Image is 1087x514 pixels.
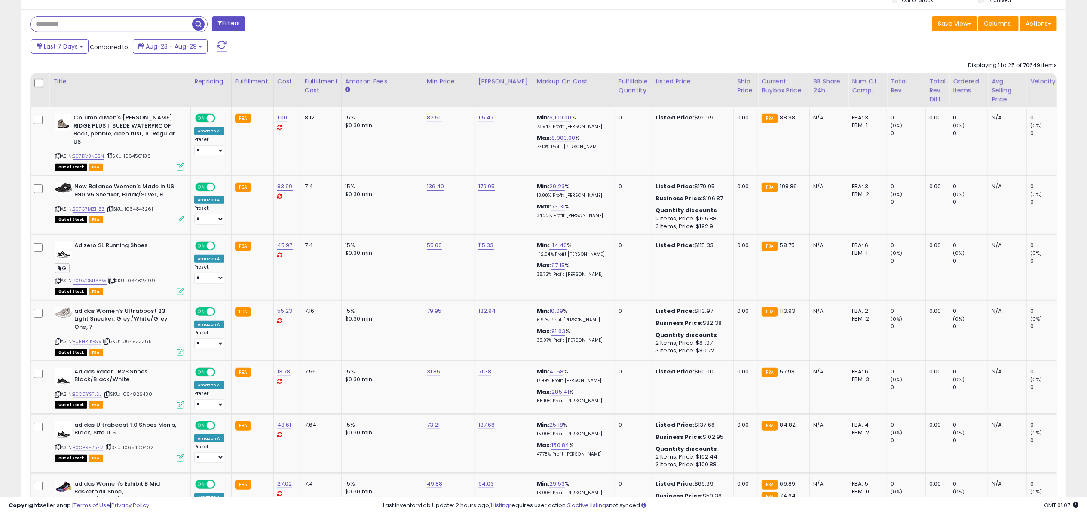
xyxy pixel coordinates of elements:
b: Adidas Racer TR23 Shoes Black/Black/White [74,368,179,386]
div: 0 [619,307,645,315]
b: Listed Price: [655,307,695,315]
a: Privacy Policy [111,501,149,509]
small: FBA [235,114,251,123]
b: Max: [537,202,552,211]
small: Amazon Fees. [345,86,350,94]
div: 0.00 [737,183,751,190]
span: OFF [214,308,228,315]
div: % [537,307,608,323]
div: Avg Selling Price [992,77,1023,104]
div: 0 [1030,323,1065,330]
div: 0 [1030,307,1065,315]
b: Max: [537,134,552,142]
p: 18.00% Profit [PERSON_NAME] [537,193,608,199]
img: 31UVJne94CL._SL40_.jpg [55,242,72,259]
small: FBA [235,421,251,431]
img: 41+iIntejnL._SL40_.jpg [55,480,72,494]
small: (0%) [953,315,965,322]
p: 38.72% Profit [PERSON_NAME] [537,272,608,278]
b: Min: [537,182,550,190]
a: 115.33 [478,241,494,250]
a: 29.23 [549,182,565,191]
a: 83.99 [277,182,293,191]
div: 0 [953,242,988,249]
span: 113.93 [780,307,796,315]
b: Min: [537,367,550,376]
div: N/A [992,114,1020,122]
b: Min: [537,421,550,429]
b: Business Price: [655,319,703,327]
p: 77.10% Profit [PERSON_NAME] [537,144,608,150]
a: 97.15 [551,261,565,270]
div: N/A [992,368,1020,376]
a: 3 active listings [567,501,609,509]
a: 41.58 [549,367,563,376]
div: 0 [953,114,988,122]
b: New Balance Women's Made in US 990 V5 Sneaker, Black/Silver, 9 [74,183,179,201]
div: Total Rev. [891,77,922,95]
div: Markup on Cost [537,77,611,86]
div: Preset: [194,330,225,349]
div: Amazon Fees [345,77,419,86]
b: Listed Price: [655,241,695,249]
div: 0.00 [929,242,943,249]
small: FBA [235,242,251,251]
span: Last 7 Days [44,42,78,51]
div: $0.30 min [345,376,416,383]
div: Velocity [1030,77,1062,86]
div: ASIN: [55,183,184,223]
small: FBA [235,183,251,192]
div: N/A [813,307,842,315]
div: 0 [1030,383,1065,391]
div: Amazon AI [194,196,224,204]
div: N/A [813,368,842,376]
div: Repricing [194,77,228,86]
div: FBM: 1 [852,122,880,129]
b: Max: [537,261,552,269]
span: 198.86 [780,182,797,190]
a: 55.23 [277,307,293,315]
a: 43.61 [277,421,291,429]
span: ON [196,115,207,122]
span: 58.75 [780,241,795,249]
small: (0%) [1030,191,1042,198]
div: 0 [953,183,988,190]
div: 0.00 [929,114,943,122]
span: OFF [214,115,228,122]
a: 91.63 [551,327,565,336]
div: FBM: 1 [852,249,880,257]
span: FBA [89,164,103,171]
div: 0.00 [929,183,943,190]
span: Aug-23 - Aug-29 [146,42,197,51]
img: 312QmS5YPfL._SL40_.jpg [55,421,72,438]
a: 27.02 [277,480,292,488]
span: FBA [89,349,103,356]
a: 1.00 [277,113,288,122]
div: 0 [891,114,925,122]
div: Fulfillment Cost [305,77,338,95]
div: : [655,207,727,214]
div: % [537,368,608,384]
div: % [537,242,608,257]
b: Listed Price: [655,113,695,122]
a: 8,903.00 [551,134,575,142]
p: 73.94% Profit [PERSON_NAME] [537,124,608,130]
div: 0 [1030,183,1065,190]
div: Amazon AI [194,381,224,389]
div: 0 [1030,198,1065,206]
div: Fulfillable Quantity [619,77,648,95]
span: 57.98 [780,367,795,376]
div: 0 [891,242,925,249]
div: $196.87 [655,195,727,202]
span: | SKU: 1064501138 [105,153,151,159]
div: Total Rev. Diff. [929,77,946,104]
div: Ordered Items [953,77,984,95]
a: 73.21 [427,421,440,429]
div: Current Buybox Price [762,77,806,95]
p: 55.10% Profit [PERSON_NAME] [537,398,608,404]
span: | SKU: 1064843261 [106,205,153,212]
div: Preset: [194,264,225,284]
div: 0 [619,183,645,190]
b: Adizero SL Running Shoes [74,242,179,252]
small: (0%) [953,376,965,383]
